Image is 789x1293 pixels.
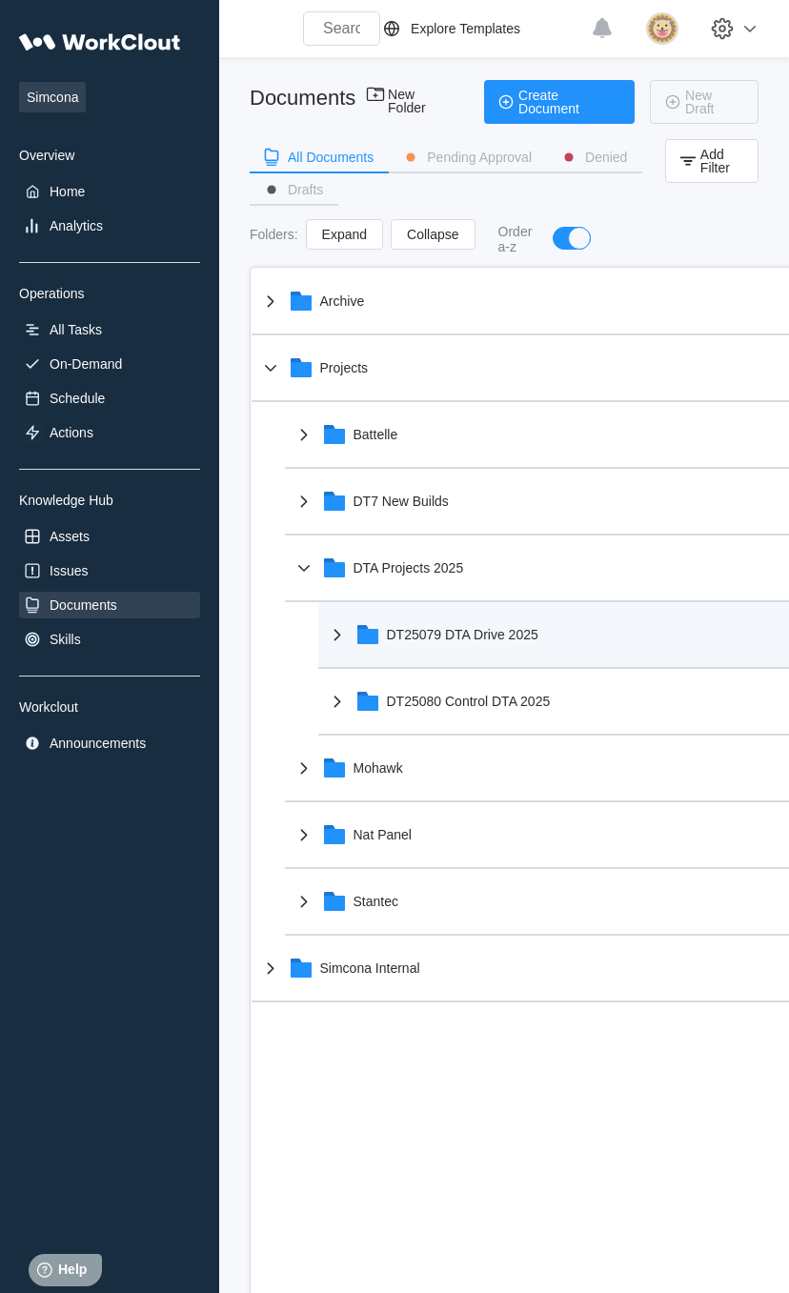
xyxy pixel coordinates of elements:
a: Assets [19,523,200,550]
div: Denied [585,151,627,164]
a: All Tasks [19,316,200,343]
div: Home [50,184,85,199]
div: All Documents [288,151,374,164]
div: Mohawk [354,760,403,776]
span: Simcona [19,82,86,112]
button: Create Document [484,80,635,124]
div: Simcona Internal [320,960,420,976]
div: Skills [50,632,81,647]
a: Schedule [19,385,200,412]
div: Analytics [50,218,103,233]
a: Analytics [19,212,200,239]
div: Archive [320,293,365,309]
div: Announcements [50,736,146,751]
div: Documents [50,597,117,613]
a: Documents [19,592,200,618]
div: On-Demand [50,356,122,372]
div: Drafts [288,183,323,196]
div: Issues [50,563,88,578]
button: Denied [547,143,642,172]
button: Pending Approval [389,143,547,172]
div: Projects [320,360,369,375]
a: On-Demand [19,351,200,377]
span: Add Filter [700,148,742,174]
button: Add Filter [665,139,759,183]
div: DT25080 Control DTA 2025 [387,694,551,709]
div: Actions [50,425,93,440]
input: Search WorkClout [303,11,380,46]
div: Operations [19,286,200,301]
div: Overview [19,148,200,163]
button: New Folder [354,80,469,124]
span: Collapse [407,228,458,241]
div: Explore Templates [411,21,520,36]
span: New Folder [388,88,454,116]
button: All Documents [250,143,389,172]
div: DT25079 DTA Drive 2025 [387,627,538,642]
div: Nat Panel [354,827,412,842]
a: Home [19,178,200,205]
div: Pending Approval [427,151,532,164]
img: lion.png [646,12,678,45]
div: Order a-z [498,224,535,254]
div: Knowledge Hub [19,493,200,508]
button: New Draft [650,80,759,124]
a: Skills [19,626,200,653]
div: Documents [250,86,354,111]
div: Folders : [250,227,298,242]
div: DT7 New Builds [354,494,449,509]
div: Workclout [19,699,200,715]
a: Actions [19,419,200,446]
button: Collapse [391,219,475,250]
span: New Draft [685,89,742,115]
div: All Tasks [50,322,102,337]
div: Assets [50,529,90,544]
div: Schedule [50,391,105,406]
div: Stantec [354,894,398,909]
a: Issues [19,557,200,584]
span: Create Document [518,89,619,115]
button: Expand [306,219,383,250]
span: Expand [322,228,367,241]
button: Drafts [250,175,338,204]
div: Battelle [354,427,398,442]
a: Explore Templates [380,17,581,40]
div: DTA Projects 2025 [354,560,464,576]
a: Announcements [19,730,200,757]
